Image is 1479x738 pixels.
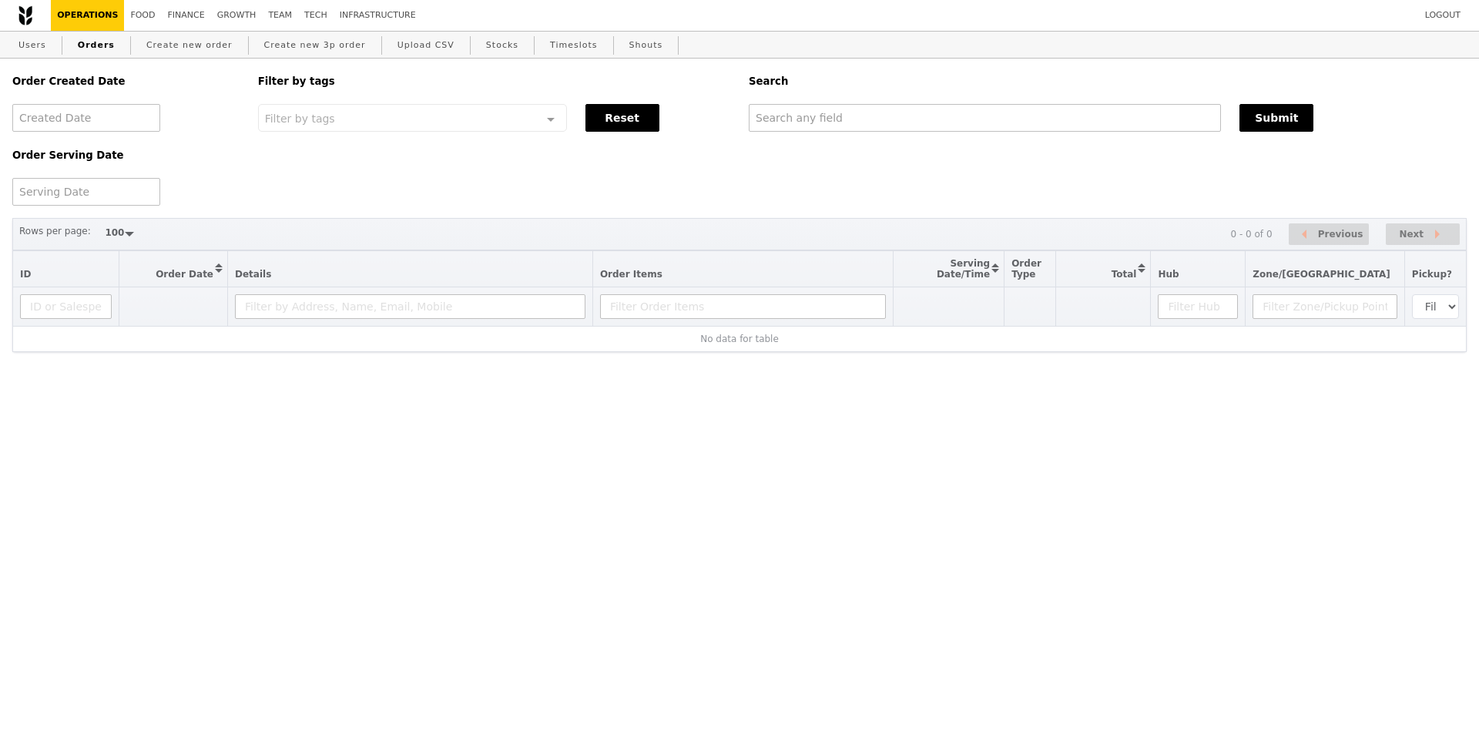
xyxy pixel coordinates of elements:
button: Reset [585,104,659,132]
img: Grain logo [18,5,32,25]
h5: Order Created Date [12,75,240,87]
span: Pickup? [1412,269,1452,280]
span: Zone/[GEOGRAPHIC_DATA] [1253,269,1390,280]
input: Filter by Address, Name, Email, Mobile [235,294,585,319]
span: ID [20,269,31,280]
input: Serving Date [12,178,160,206]
input: Filter Hub [1158,294,1238,319]
a: Create new order [140,32,239,59]
div: No data for table [20,334,1459,344]
a: Orders [72,32,121,59]
span: Details [235,269,271,280]
h5: Search [749,75,1467,87]
div: 0 - 0 of 0 [1230,229,1272,240]
h5: Filter by tags [258,75,730,87]
a: Timeslots [544,32,603,59]
label: Rows per page: [19,223,91,239]
span: Order Type [1011,258,1041,280]
button: Previous [1289,223,1369,246]
input: Filter Zone/Pickup Point [1253,294,1397,319]
a: Stocks [480,32,525,59]
input: Filter Order Items [600,294,886,319]
a: Users [12,32,52,59]
input: Created Date [12,104,160,132]
span: Order Items [600,269,662,280]
button: Next [1386,223,1460,246]
a: Shouts [623,32,669,59]
span: Next [1399,225,1424,243]
input: ID or Salesperson name [20,294,112,319]
button: Submit [1239,104,1313,132]
h5: Order Serving Date [12,149,240,161]
a: Upload CSV [391,32,461,59]
a: Create new 3p order [258,32,372,59]
span: Previous [1318,225,1363,243]
span: Filter by tags [265,111,335,125]
span: Hub [1158,269,1179,280]
input: Search any field [749,104,1221,132]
